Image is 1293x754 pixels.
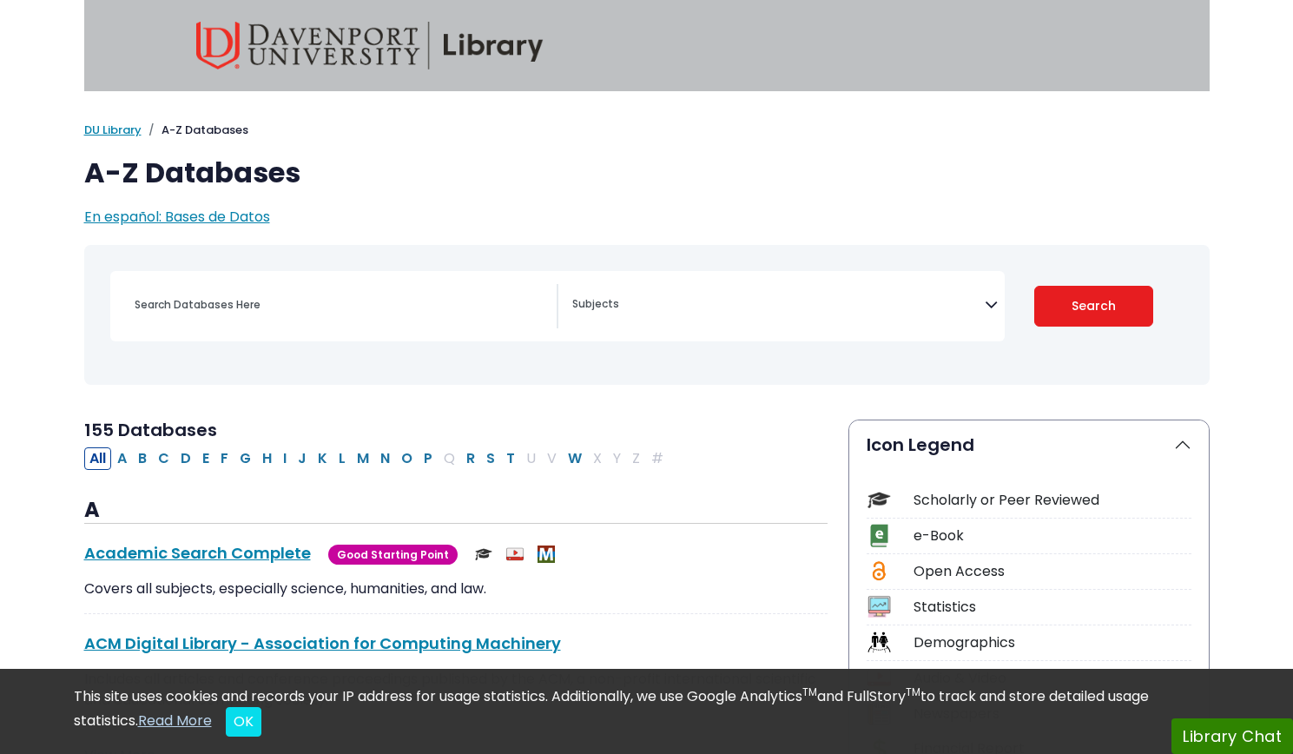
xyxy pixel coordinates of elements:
button: Filter Results W [563,447,587,470]
li: A-Z Databases [142,122,248,139]
div: Open Access [914,561,1191,582]
img: Icon Demographics [867,631,891,654]
a: DU Library [84,122,142,138]
input: Search database by title or keyword [124,292,557,317]
button: Filter Results K [313,447,333,470]
img: Icon Audio & Video [867,666,891,690]
a: En español: Bases de Datos [84,207,270,227]
div: This site uses cookies and records your IP address for usage statistics. Additionally, we use Goo... [74,686,1220,737]
button: Filter Results M [352,447,374,470]
button: Filter Results P [419,447,438,470]
div: e-Book [914,526,1191,546]
button: Filter Results H [257,447,277,470]
img: Audio & Video [506,546,524,563]
img: Icon e-Book [867,524,891,547]
button: Filter Results A [112,447,132,470]
a: Read More [138,711,212,731]
h1: A-Z Databases [84,156,1210,189]
img: Icon Scholarly or Peer Reviewed [867,488,891,512]
a: Academic Search Complete [84,542,311,564]
button: Filter Results E [197,447,214,470]
h3: A [84,498,828,524]
img: MeL (Michigan electronic Library) [538,546,555,563]
button: Filter Results O [396,447,418,470]
div: Alpha-list to filter by first letter of database name [84,447,670,467]
button: Library Chat [1171,718,1293,754]
button: Filter Results S [481,447,500,470]
nav: Search filters [84,245,1210,385]
nav: breadcrumb [84,122,1210,139]
button: Filter Results C [153,447,175,470]
span: Good Starting Point [328,545,458,565]
p: Covers all subjects, especially science, humanities, and law. [84,579,828,599]
textarea: Search [572,299,985,313]
button: Filter Results L [333,447,351,470]
button: Filter Results T [501,447,520,470]
button: Filter Results J [293,447,312,470]
img: Icon Open Access [868,559,890,583]
button: Close [226,707,261,737]
img: Scholarly or Peer Reviewed [475,546,492,563]
img: Icon Statistics [867,595,891,618]
button: Submit for Search Results [1034,286,1153,327]
button: Filter Results B [133,447,152,470]
div: Demographics [914,632,1191,653]
div: Scholarly or Peer Reviewed [914,490,1191,511]
span: 155 Databases [84,418,217,442]
a: ACM Digital Library - Association for Computing Machinery [84,632,561,654]
sup: TM [906,685,920,699]
sup: TM [802,685,817,699]
button: Icon Legend [849,420,1209,469]
button: Filter Results N [375,447,395,470]
button: Filter Results G [234,447,256,470]
button: Filter Results R [461,447,480,470]
button: All [84,447,111,470]
button: Filter Results F [215,447,234,470]
img: Davenport University Library [196,22,544,69]
div: Audio & Video [914,668,1191,689]
button: Filter Results I [278,447,292,470]
button: Filter Results D [175,447,196,470]
div: Statistics [914,597,1191,618]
